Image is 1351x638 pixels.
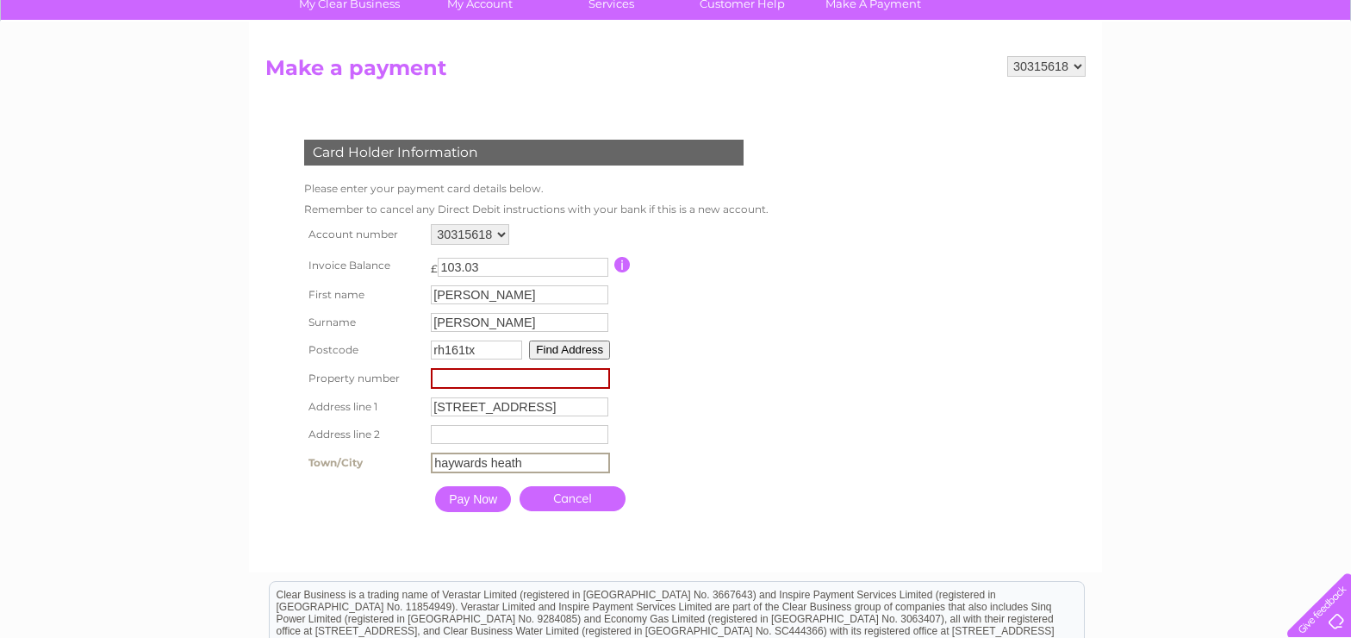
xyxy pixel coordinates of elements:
[300,199,773,220] td: Remember to cancel any Direct Debit instructions with your bank if this is a new account.
[270,9,1084,84] div: Clear Business is a trading name of Verastar Limited (registered in [GEOGRAPHIC_DATA] No. 3667643...
[300,364,426,393] th: Property number
[1026,9,1145,30] a: 0333 014 3131
[47,45,135,97] img: logo.png
[1201,73,1226,86] a: Blog
[300,281,426,309] th: First name
[300,249,426,281] th: Invoice Balance
[300,448,426,478] th: Town/City
[614,257,631,272] input: Information
[300,178,773,199] td: Please enter your payment card details below.
[300,336,426,364] th: Postcode
[300,393,426,421] th: Address line 1
[1236,73,1279,86] a: Contact
[300,220,426,249] th: Account number
[520,486,626,511] a: Cancel
[265,56,1086,89] h2: Make a payment
[300,421,426,448] th: Address line 2
[304,140,744,166] div: Card Holder Information
[1294,73,1335,86] a: Log out
[435,486,511,512] input: Pay Now
[431,253,438,275] td: £
[1091,73,1129,86] a: Energy
[300,309,426,336] th: Surname
[1139,73,1191,86] a: Telecoms
[529,341,610,360] button: Find Address
[1048,73,1080,86] a: Water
